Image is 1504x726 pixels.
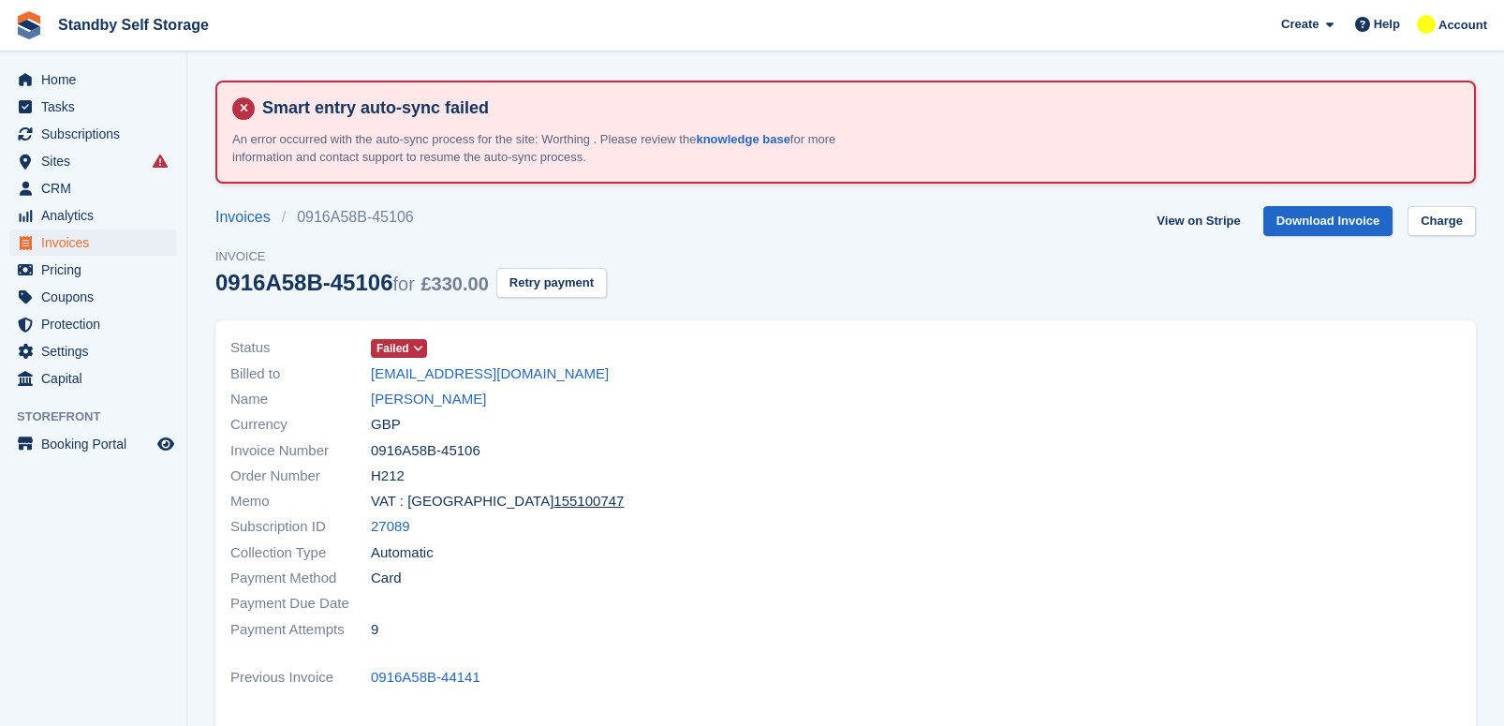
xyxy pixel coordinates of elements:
[41,67,154,93] span: Home
[371,414,401,436] span: GBP
[230,667,371,689] span: Previous Invoice
[41,338,154,364] span: Settings
[41,230,154,256] span: Invoices
[371,516,410,538] a: 27089
[696,132,789,146] a: knowledge base
[41,257,154,283] span: Pricing
[9,121,177,147] a: menu
[392,274,414,294] span: for
[9,202,177,229] a: menu
[9,67,177,93] a: menu
[371,568,402,589] span: Card
[230,516,371,538] span: Subscription ID
[41,121,154,147] span: Subscriptions
[230,440,371,462] span: Invoice Number
[9,257,177,283] a: menu
[41,202,154,229] span: Analytics
[1408,206,1476,237] a: Charge
[215,206,607,229] nav: breadcrumbs
[41,175,154,201] span: CRM
[230,568,371,589] span: Payment Method
[41,431,154,457] span: Booking Portal
[421,274,489,294] span: £330.00
[9,311,177,337] a: menu
[9,175,177,201] a: menu
[496,268,607,299] button: Retry payment
[371,667,480,689] a: 0916A58B-44141
[9,230,177,256] a: menu
[1438,16,1487,35] span: Account
[371,363,609,385] a: [EMAIL_ADDRESS][DOMAIN_NAME]
[371,619,378,641] span: 9
[553,491,624,512] csone-ctd: Call 155100747 with CallSwitch One click to dial
[1149,206,1247,237] a: View on Stripe
[215,247,607,266] span: Invoice
[230,363,371,385] span: Billed to
[230,542,371,564] span: Collection Type
[230,337,371,359] span: Status
[9,284,177,310] a: menu
[232,130,888,167] p: An error occurred with the auto-sync process for the site: Worthing . Please review the for more ...
[1281,15,1319,34] span: Create
[230,466,371,487] span: Order Number
[153,154,168,169] i: Smart entry sync failures have occurred
[230,491,371,512] span: Memo
[41,148,154,174] span: Sites
[230,593,371,615] span: Payment Due Date
[371,389,486,410] a: [PERSON_NAME]
[215,270,489,295] div: 0916A58B-45106
[1263,206,1393,237] a: Download Invoice
[371,542,434,564] span: Automatic
[371,440,480,462] span: 0916A58B-45106
[371,491,624,512] span: VAT : [GEOGRAPHIC_DATA]
[1374,15,1400,34] span: Help
[51,9,216,40] a: Standby Self Storage
[17,407,186,426] span: Storefront
[1417,15,1436,34] img: Glenn Fisher
[41,284,154,310] span: Coupons
[41,94,154,120] span: Tasks
[230,619,371,641] span: Payment Attempts
[215,206,282,229] a: Invoices
[371,337,427,359] a: Failed
[371,466,405,487] span: H212
[230,414,371,436] span: Currency
[41,365,154,392] span: Capital
[155,433,177,455] a: Preview store
[15,11,43,39] img: stora-icon-8386f47178a22dfd0bd8f6a31ec36ba5ce8667c1dd55bd0f319d3a0aa187defe.svg
[9,338,177,364] a: menu
[230,389,371,410] span: Name
[376,340,409,357] span: Failed
[41,311,154,337] span: Protection
[255,97,1459,119] h4: Smart entry auto-sync failed
[9,431,177,457] a: menu
[9,94,177,120] a: menu
[9,148,177,174] a: menu
[9,365,177,392] a: menu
